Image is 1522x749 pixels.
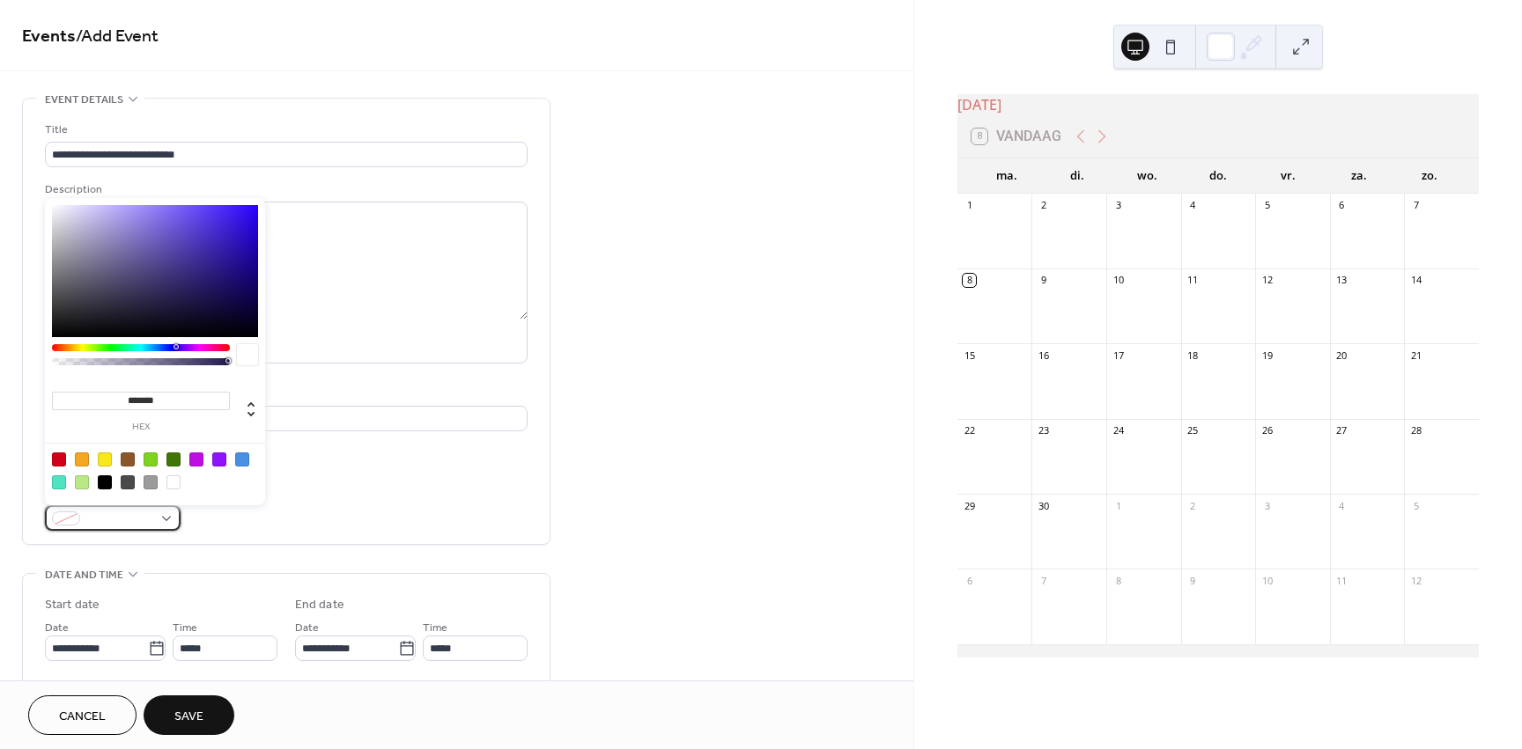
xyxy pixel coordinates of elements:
div: Start date [45,596,100,614]
div: #F5A623 [75,452,89,466]
div: #7ED321 [144,452,158,466]
div: 7 [1409,199,1422,212]
div: 3 [1260,499,1274,512]
div: Title [45,121,524,139]
div: 2 [1186,499,1200,512]
div: 10 [1260,574,1274,587]
div: zo. [1394,158,1465,194]
div: End date [295,596,344,614]
div: 1 [963,199,976,212]
div: 25 [1186,424,1200,437]
div: #F8E71C [98,452,112,466]
div: 5 [1260,199,1274,212]
div: 5 [1409,499,1422,512]
span: / Add Event [76,19,159,54]
div: 3 [1112,199,1125,212]
div: 4 [1186,199,1200,212]
div: #9013FE [212,452,226,466]
div: wo. [1112,158,1183,194]
div: 7 [1037,574,1050,587]
div: 12 [1260,274,1274,287]
span: Event details [45,91,123,109]
div: 13 [1335,274,1348,287]
div: 17 [1112,349,1125,362]
div: #50E3C2 [52,475,66,489]
div: 1 [1112,499,1125,512]
div: 20 [1335,349,1348,362]
button: Cancel [28,695,137,735]
div: 19 [1260,349,1274,362]
div: vr. [1253,158,1324,194]
div: 27 [1335,424,1348,437]
div: #9B9B9B [144,475,158,489]
a: Events [22,19,76,54]
div: 15 [963,349,976,362]
div: 8 [963,274,976,287]
button: Save [144,695,234,735]
div: 11 [1186,274,1200,287]
div: Description [45,180,524,199]
div: 21 [1409,349,1422,362]
div: #4A90E2 [235,452,249,466]
div: 9 [1186,574,1200,587]
div: za. [1324,158,1394,194]
span: Time [173,619,197,637]
label: hex [52,422,230,432]
div: Location [45,385,524,403]
div: #4A4A4A [121,475,135,489]
div: do. [1183,158,1253,194]
div: 16 [1037,349,1050,362]
div: 10 [1112,274,1125,287]
div: #B8E986 [75,475,89,489]
span: Save [174,708,203,726]
span: Time [423,619,447,637]
div: ma. [972,158,1042,194]
div: #D0021B [52,452,66,466]
div: 30 [1037,499,1050,512]
div: 26 [1260,424,1274,437]
div: 9 [1037,274,1050,287]
div: 6 [963,574,976,587]
span: Date [295,619,319,637]
div: 24 [1112,424,1125,437]
div: 8 [1112,574,1125,587]
div: 28 [1409,424,1422,437]
div: [DATE] [957,94,1479,115]
span: Cancel [59,708,106,726]
span: Date [45,619,69,637]
span: Date and time [45,566,123,584]
div: 2 [1037,199,1050,212]
div: 22 [963,424,976,437]
div: 14 [1409,274,1422,287]
div: 29 [963,499,976,512]
div: #417505 [166,452,181,466]
div: #BD10E0 [189,452,203,466]
div: #8B572A [121,452,135,466]
div: 11 [1335,574,1348,587]
div: 6 [1335,199,1348,212]
div: #FFFFFF [166,475,181,489]
div: 18 [1186,349,1200,362]
div: di. [1042,158,1112,194]
div: 4 [1335,499,1348,512]
div: #000000 [98,475,112,489]
div: 12 [1409,574,1422,587]
div: 23 [1037,424,1050,437]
